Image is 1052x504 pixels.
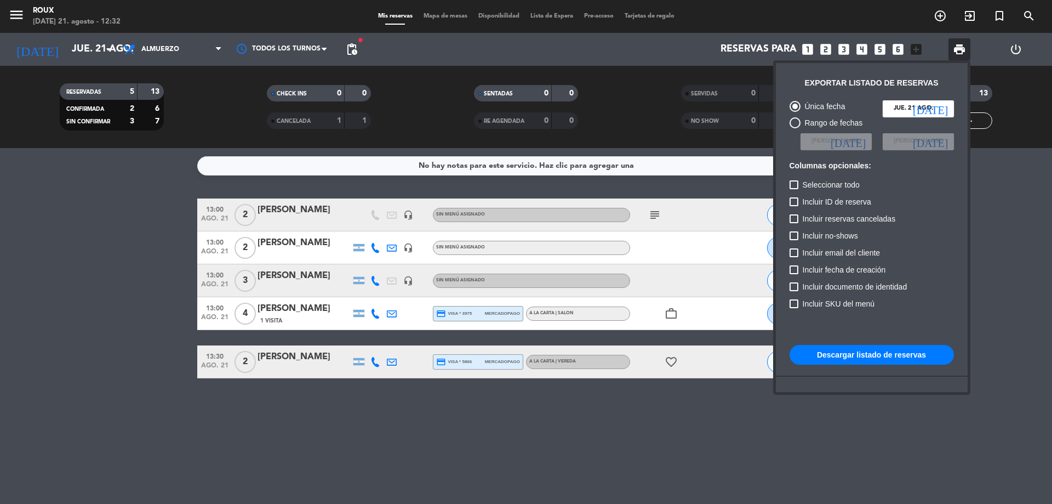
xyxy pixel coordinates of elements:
span: Incluir documento de identidad [803,280,907,293]
span: Incluir ID de reserva [803,195,871,208]
div: Rango de fechas [801,117,863,129]
span: Incluir no-shows [803,229,858,242]
h6: Columnas opcionales: [790,161,954,171]
i: [DATE] [913,103,948,114]
span: Seleccionar todo [803,178,860,191]
span: Incluir reservas canceladas [803,212,896,225]
span: print [953,43,966,56]
span: Incluir fecha de creación [803,263,886,276]
span: fiber_manual_record [357,37,364,43]
button: Descargar listado de reservas [790,345,954,365]
i: [DATE] [831,136,866,147]
div: Única fecha [801,100,845,113]
span: pending_actions [345,43,358,56]
span: Incluir email del cliente [803,246,881,259]
span: Incluir SKU del menú [803,297,875,310]
span: [PERSON_NAME] [811,137,861,146]
div: Exportar listado de reservas [805,77,939,89]
span: [PERSON_NAME] [894,137,943,146]
i: [DATE] [913,136,948,147]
